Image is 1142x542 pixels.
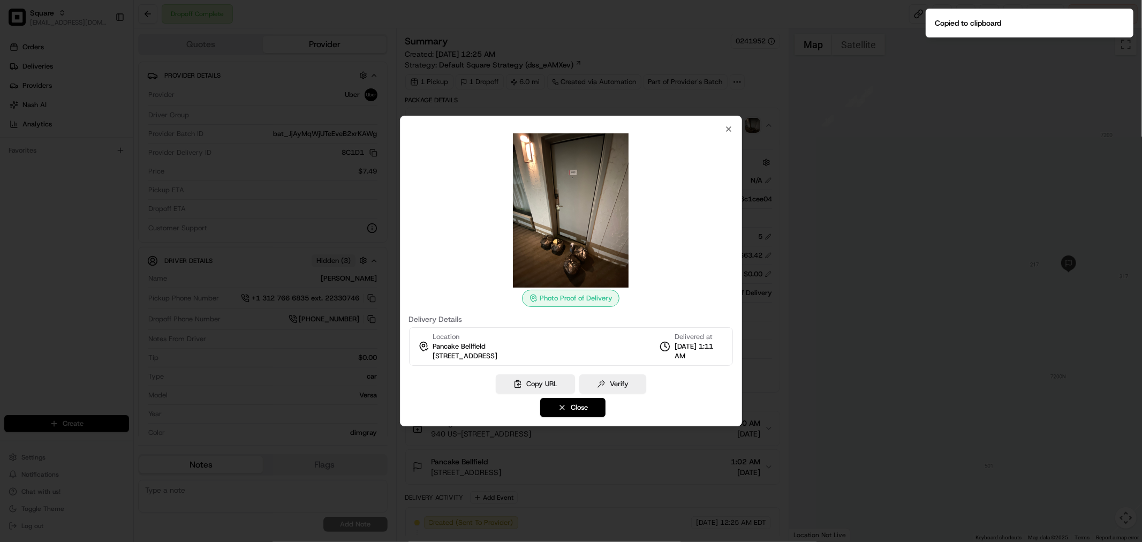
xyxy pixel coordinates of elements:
[21,155,82,166] span: Knowledge Base
[28,69,177,80] input: Clear
[522,290,619,307] div: Photo Proof of Delivery
[675,342,724,361] span: [DATE] 1:11 AM
[579,374,646,394] button: Verify
[101,155,172,166] span: API Documentation
[540,398,606,417] button: Close
[433,342,486,351] span: Pancake Bellfield
[11,102,30,122] img: 1736555255976-a54dd68f-1ca7-489b-9aae-adbdc363a1c4
[107,182,130,190] span: Pylon
[11,43,195,60] p: Welcome 👋
[75,181,130,190] a: Powered byPylon
[11,156,19,165] div: 📗
[935,18,1001,28] div: Copied to clipboard
[409,315,733,323] label: Delivery Details
[90,156,99,165] div: 💻
[433,351,498,361] span: [STREET_ADDRESS]
[11,11,32,32] img: Nash
[36,102,176,113] div: Start new chat
[86,151,176,170] a: 💻API Documentation
[433,332,460,342] span: Location
[6,151,86,170] a: 📗Knowledge Base
[496,374,575,394] button: Copy URL
[182,106,195,118] button: Start new chat
[36,113,135,122] div: We're available if you need us!
[675,332,724,342] span: Delivered at
[494,133,648,288] img: photo_proof_of_delivery image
